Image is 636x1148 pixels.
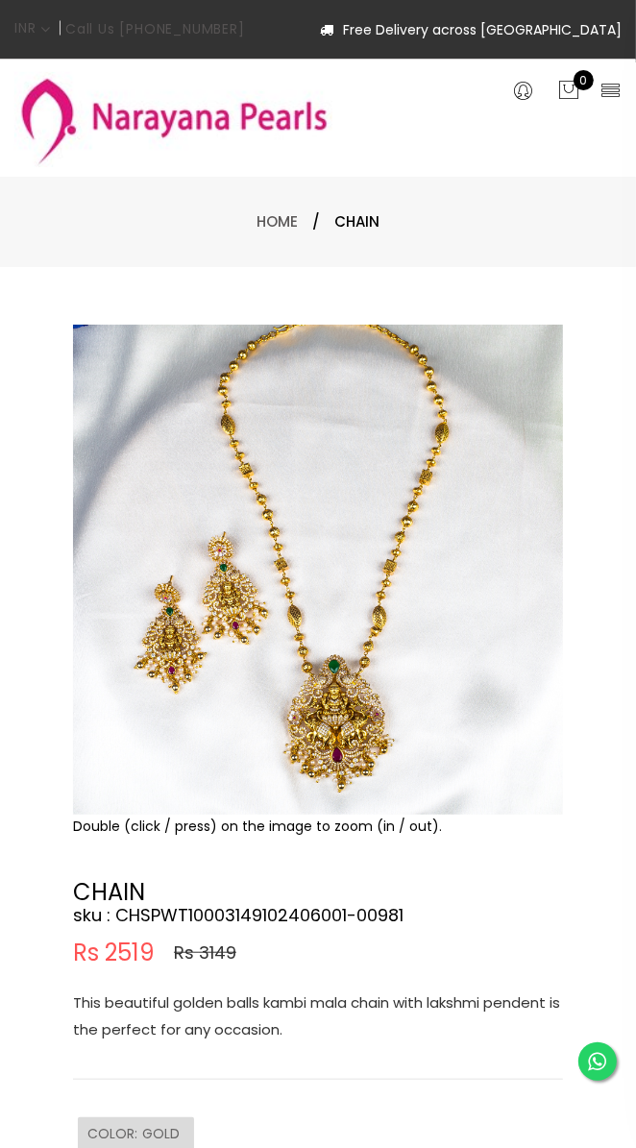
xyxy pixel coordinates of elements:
img: Example [73,325,563,815]
span: Rs 3149 [174,941,236,965]
span: / [312,210,320,233]
span: COLOR : [87,1124,142,1143]
span: 0 [574,70,594,90]
span: INR [14,2,51,54]
p: Call Us [PHONE_NUMBER] [65,22,245,36]
a: Home [257,211,298,232]
span: GOLD [142,1124,184,1143]
span: Rs 2519 [73,941,155,965]
div: Double (click / press) on the image to zoom (in / out). [73,815,563,838]
h4: sku : CHSPWT10003149102406001-00981 [73,904,563,927]
p: This beautiful golden balls kambi mala chain with lakshmi pendent is the perfect for any occasion. [73,989,563,1043]
span: Free Delivery across [GEOGRAPHIC_DATA] [320,18,622,41]
span: CHAIN [334,210,379,233]
h2: CHAIN [73,881,563,904]
button: 0 [557,79,580,104]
